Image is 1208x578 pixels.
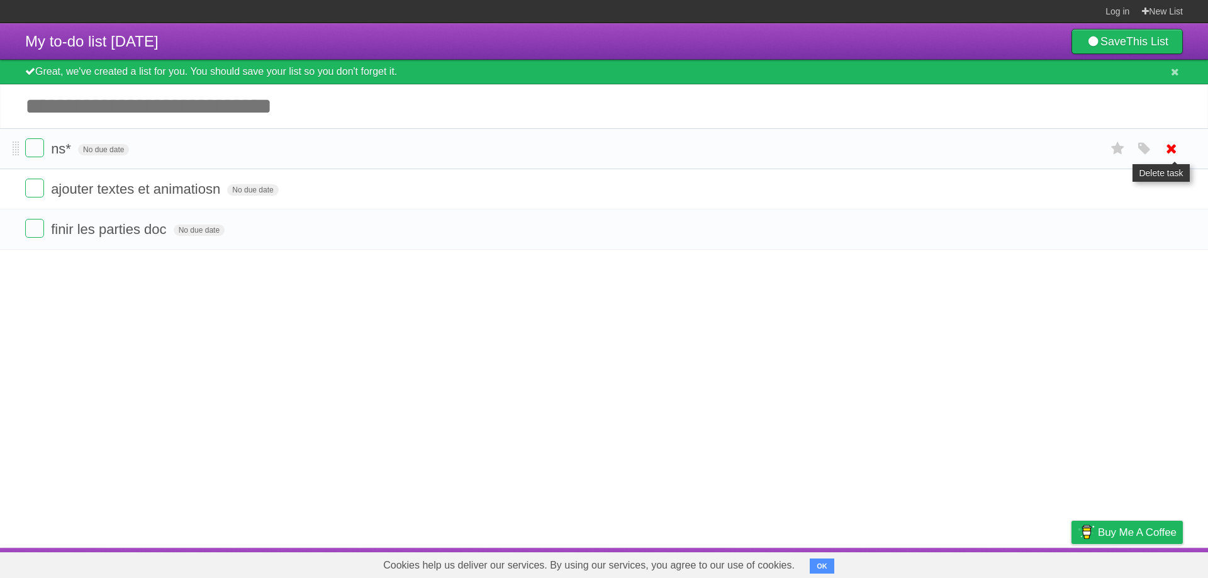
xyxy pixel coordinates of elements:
span: No due date [227,184,278,196]
span: ajouter textes et animatiosn [51,181,223,197]
img: Buy me a coffee [1078,521,1095,543]
label: Done [25,138,44,157]
a: Developers [946,551,997,575]
span: Buy me a coffee [1098,521,1177,543]
a: Privacy [1055,551,1088,575]
button: OK [810,559,834,574]
span: No due date [174,225,225,236]
a: About [904,551,931,575]
a: Buy me a coffee [1071,521,1183,544]
b: This List [1126,35,1168,48]
a: Suggest a feature [1104,551,1183,575]
span: My to-do list [DATE] [25,33,159,50]
span: Cookies help us deliver our services. By using our services, you agree to our use of cookies. [371,553,807,578]
label: Done [25,179,44,197]
span: finir les parties doc [51,221,169,237]
a: SaveThis List [1071,29,1183,54]
label: Done [25,219,44,238]
a: Terms [1012,551,1040,575]
label: Star task [1106,138,1130,159]
span: No due date [78,144,129,155]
